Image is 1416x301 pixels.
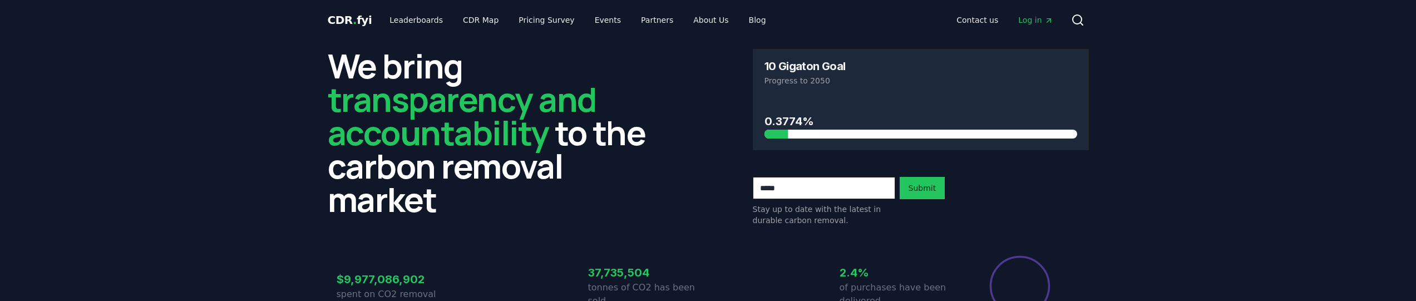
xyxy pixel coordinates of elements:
[840,264,960,281] h3: 2.4%
[328,49,664,216] h2: We bring to the carbon removal market
[740,10,775,30] a: Blog
[337,271,457,288] h3: $9,977,086,902
[353,13,357,27] span: .
[510,10,583,30] a: Pricing Survey
[381,10,452,30] a: Leaderboards
[328,13,372,27] span: CDR fyi
[764,113,1077,130] h3: 0.3774%
[588,264,708,281] h3: 37,735,504
[586,10,630,30] a: Events
[948,10,1062,30] nav: Main
[328,76,596,155] span: transparency and accountability
[684,10,737,30] a: About Us
[764,75,1077,86] p: Progress to 2050
[632,10,682,30] a: Partners
[454,10,507,30] a: CDR Map
[337,288,457,301] p: spent on CO2 removal
[948,10,1007,30] a: Contact us
[328,12,372,28] a: CDR.fyi
[900,177,945,199] button: Submit
[1018,14,1053,26] span: Log in
[1009,10,1062,30] a: Log in
[764,61,846,72] h3: 10 Gigaton Goal
[753,204,895,226] p: Stay up to date with the latest in durable carbon removal.
[381,10,774,30] nav: Main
